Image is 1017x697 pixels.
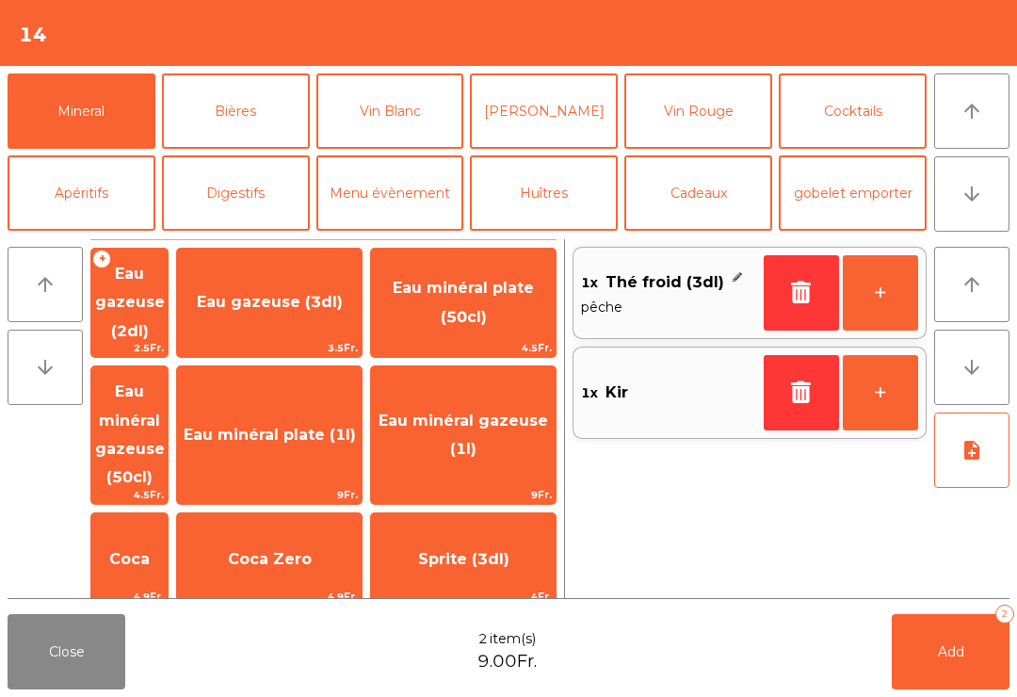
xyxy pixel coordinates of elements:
[960,356,983,379] i: arrow_downward
[934,156,1009,232] button: arrow_downward
[960,273,983,296] i: arrow_upward
[938,643,964,660] span: Add
[197,293,343,311] span: Eau gazeuse (3dl)
[478,629,488,649] span: 2
[581,297,756,317] span: pêche
[91,486,168,504] span: 4.5Fr.
[8,73,155,149] button: Mineral
[843,255,918,331] button: +
[162,73,310,149] button: Bières
[624,73,772,149] button: Vin Rouge
[470,155,618,231] button: Huîtres
[95,265,165,340] span: Eau gazeuse (2dl)
[843,355,918,430] button: +
[109,550,150,568] span: Coca
[34,356,56,379] i: arrow_downward
[19,21,47,49] h4: 14
[34,273,56,296] i: arrow_upward
[379,412,548,458] span: Eau minéral gazeuse (1l)
[581,379,598,407] span: 1x
[490,629,536,649] span: item(s)
[228,550,312,568] span: Coca Zero
[934,330,1009,405] button: arrow_downward
[177,588,362,606] span: 4.9Fr.
[177,486,362,504] span: 9Fr.
[91,588,168,606] span: 4.9Fr.
[371,339,556,357] span: 4.5Fr.
[779,73,927,149] button: Cocktails
[316,155,464,231] button: Menu évènement
[960,100,983,122] i: arrow_upward
[8,614,125,689] button: Close
[8,330,83,405] button: arrow_downward
[960,439,983,462] i: note_add
[91,339,168,357] span: 2.5Fr.
[95,382,165,486] span: Eau minéral gazeuse (50cl)
[393,279,534,325] span: Eau minéral plate (50cl)
[934,413,1009,488] button: note_add
[8,155,155,231] button: Apéritifs
[995,605,1014,624] div: 2
[477,649,537,674] span: 9.00Fr.
[470,73,618,149] button: [PERSON_NAME]
[605,268,724,297] span: Thé froid (3dl)
[605,379,628,407] span: Kir
[371,588,556,606] span: 4Fr.
[934,247,1009,322] button: arrow_upward
[177,339,362,357] span: 3.5Fr.
[316,73,464,149] button: Vin Blanc
[934,73,1009,149] button: arrow_upward
[779,155,927,231] button: gobelet emporter
[892,614,1009,689] button: Add2
[960,183,983,205] i: arrow_downward
[162,155,310,231] button: Digestifs
[581,268,598,297] span: 1x
[184,426,356,444] span: Eau minéral plate (1l)
[92,250,111,268] span: +
[371,486,556,504] span: 9Fr.
[418,550,509,568] span: Sprite (3dl)
[8,247,83,322] button: arrow_upward
[624,155,772,231] button: Cadeaux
